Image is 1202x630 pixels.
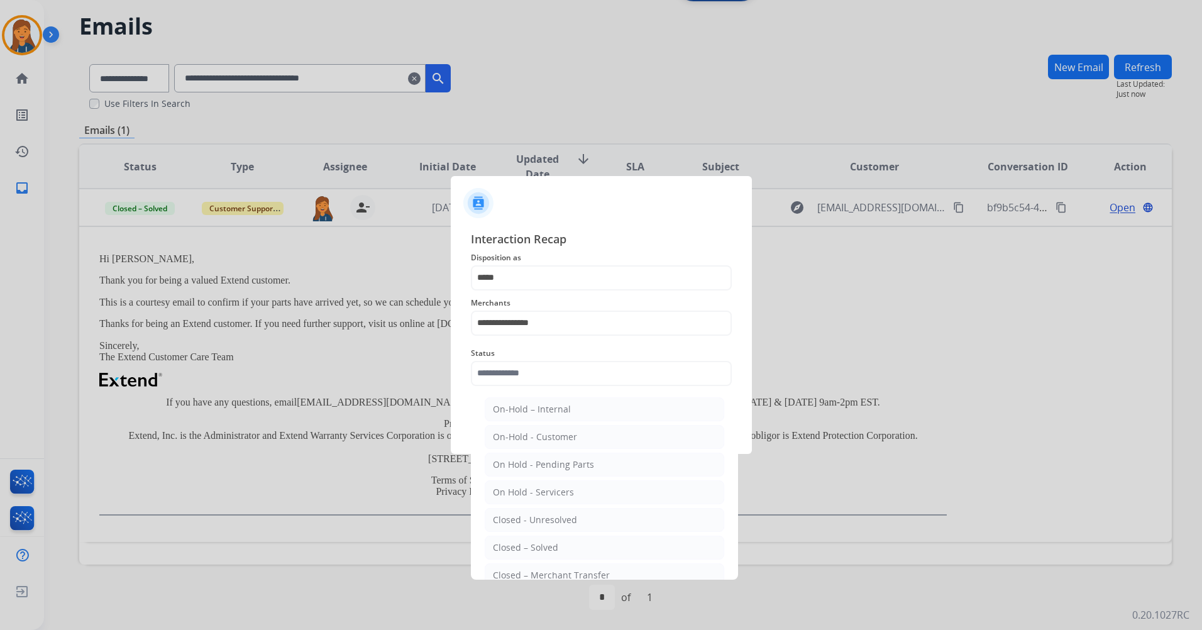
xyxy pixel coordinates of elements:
[471,346,732,361] span: Status
[493,514,577,526] div: Closed - Unresolved
[463,188,493,218] img: contactIcon
[493,486,574,499] div: On Hold - Servicers
[493,541,558,554] div: Closed – Solved
[493,431,577,443] div: On-Hold - Customer
[471,250,732,265] span: Disposition as
[493,569,610,582] div: Closed – Merchant Transfer
[493,458,594,471] div: On Hold - Pending Parts
[1132,607,1189,622] p: 0.20.1027RC
[471,296,732,311] span: Merchants
[493,403,571,416] div: On-Hold – Internal
[471,230,732,250] span: Interaction Recap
